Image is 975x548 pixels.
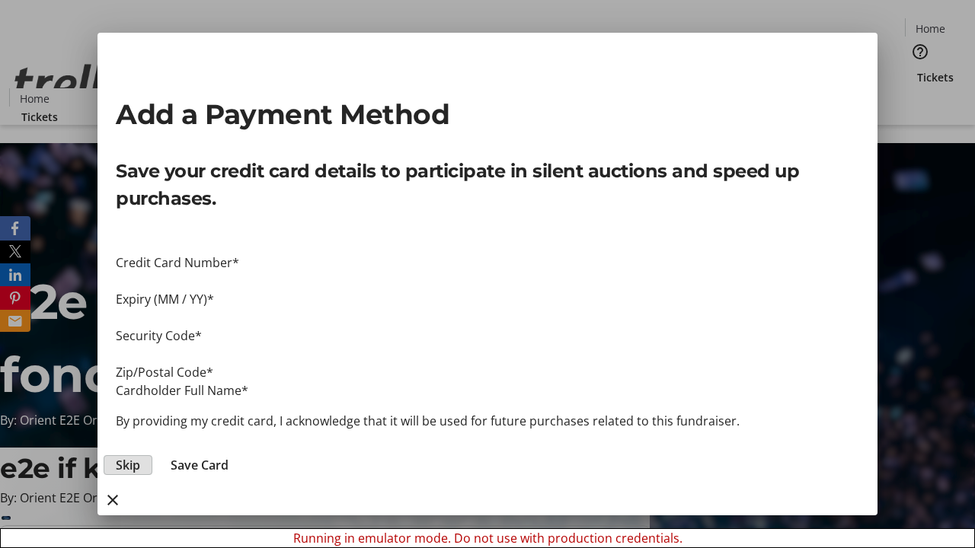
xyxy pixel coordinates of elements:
iframe: Secure payment input frame [116,345,859,363]
div: Cardholder Full Name* [116,381,859,400]
button: Save Card [158,456,241,474]
h2: Add a Payment Method [116,94,859,135]
iframe: Secure payment input frame [116,272,859,290]
span: Save Card [171,456,229,474]
p: By providing my credit card, I acknowledge that it will be used for future purchases related to t... [116,412,859,430]
span: Skip [116,456,140,474]
label: Expiry (MM / YY)* [116,291,214,307]
label: Security Code* [116,327,202,344]
div: Zip/Postal Code* [116,363,859,381]
button: Skip [104,455,152,475]
iframe: Secure payment input frame [116,308,859,327]
label: Credit Card Number* [116,254,239,271]
button: close [97,485,128,515]
p: Save your credit card details to participate in silent auctions and speed up purchases. [116,158,859,212]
